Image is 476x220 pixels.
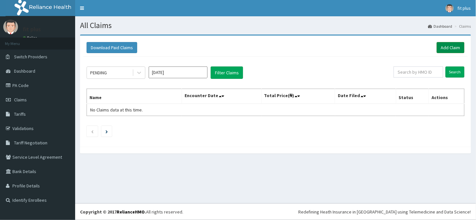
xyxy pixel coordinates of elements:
a: Next page [106,128,108,134]
a: Add Claim [437,42,465,53]
button: Filter Claims [211,66,243,79]
a: RelianceHMO [117,209,145,215]
span: Tariff Negotiation [14,140,47,146]
th: Encounter Date [182,89,261,104]
th: Name [87,89,182,104]
span: Claims [14,97,27,103]
th: Date Filed [335,89,396,104]
a: Previous page [91,128,94,134]
img: User Image [3,20,18,34]
th: Actions [429,89,465,104]
img: User Image [446,4,454,12]
span: Dashboard [14,68,35,74]
a: Online [23,36,39,40]
th: Total Price(₦) [261,89,335,104]
footer: All rights reserved. [75,203,476,220]
input: Select Month and Year [149,66,207,78]
div: Redefining Heath Insurance in [GEOGRAPHIC_DATA] using Telemedicine and Data Science! [298,209,471,215]
span: Tariffs [14,111,26,117]
input: Search [446,66,465,78]
div: PENDING [90,69,107,76]
h1: All Claims [80,21,471,30]
span: fit plus [458,5,471,11]
a: Dashboard [428,23,452,29]
strong: Copyright © 2017 . [80,209,146,215]
li: Claims [453,23,471,29]
span: No Claims data at this time. [90,107,143,113]
input: Search by HMO ID [394,66,443,78]
span: Switch Providers [14,54,47,60]
button: Download Paid Claims [87,42,137,53]
th: Status [396,89,429,104]
p: fit plus [23,26,41,32]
